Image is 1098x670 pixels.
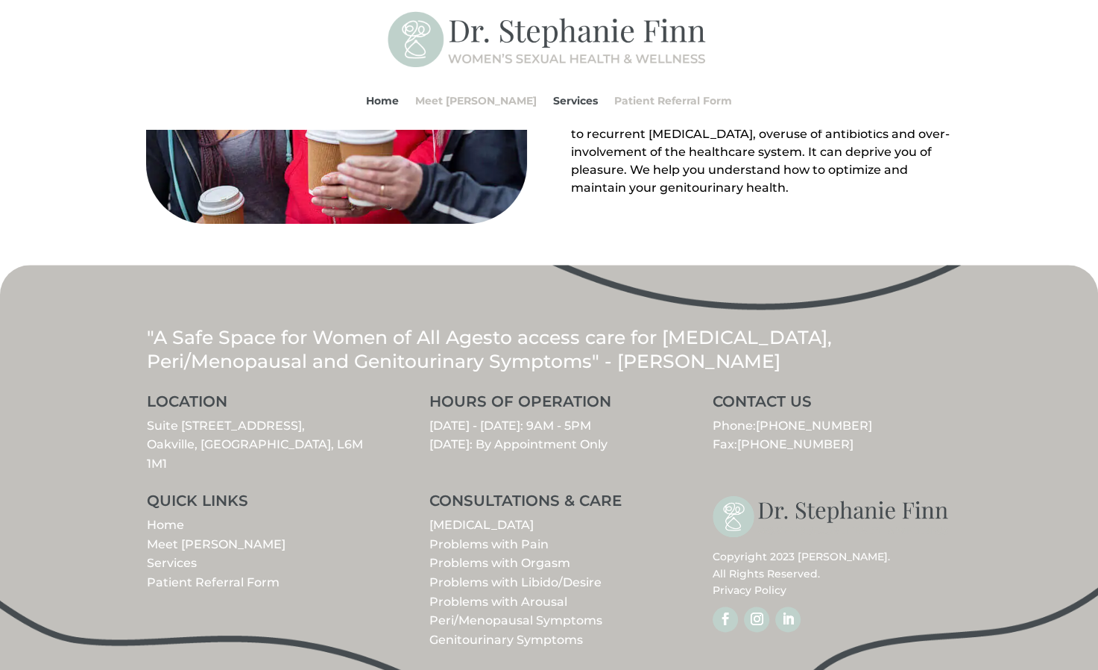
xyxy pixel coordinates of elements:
a: Meet [PERSON_NAME] [147,537,285,551]
a: Privacy Policy [713,583,786,597]
a: Peri/Menopausal Symptoms [429,613,602,627]
a: Home [366,72,399,129]
img: stephanie-finn-logo-dark [713,493,951,541]
p: "A Safe Space for Women of All Ages [147,325,952,374]
a: Suite [STREET_ADDRESS],Oakville, [GEOGRAPHIC_DATA], L6M 1M1 [147,419,363,471]
a: Patient Referral Form [614,72,732,129]
a: Problems with Orgasm [429,556,570,570]
h3: CONTACT US [713,394,951,416]
p: Phone: Fax: [713,416,951,454]
a: [PHONE_NUMBER] [756,419,872,433]
a: Services [147,556,197,570]
a: Follow on Instagram [744,607,769,632]
a: Problems with Libido/Desire [429,575,602,589]
a: [MEDICAL_DATA] [429,518,534,532]
span: [PHONE_NUMBER] [737,437,854,451]
p: Copyright 2023 [PERSON_NAME]. All Rights Reserved. [713,548,951,598]
p: [DATE] - [DATE]: 9AM - 5PM [DATE]: By Appointment Only [429,416,668,454]
h3: CONSULTATIONS & CARE [429,493,668,516]
a: Problems with Pain [429,537,549,551]
h3: QUICK LINKS [147,493,385,516]
h3: HOURS OF OPERATION [429,394,668,416]
a: Follow on LinkedIn [775,607,801,632]
span: When hormone levels drop ([MEDICAL_DATA] & [MEDICAL_DATA]), the genitourinary tissue becomes dry,... [571,55,950,195]
a: Genitourinary Symptoms [429,633,583,647]
a: Meet [PERSON_NAME] [415,72,537,129]
h3: LOCATION [147,394,385,416]
a: Home [147,518,184,532]
a: Problems with Arousal [429,595,567,609]
a: Patient Referral Form [147,575,280,589]
a: Services [553,72,598,129]
a: Follow on Facebook [713,607,738,632]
